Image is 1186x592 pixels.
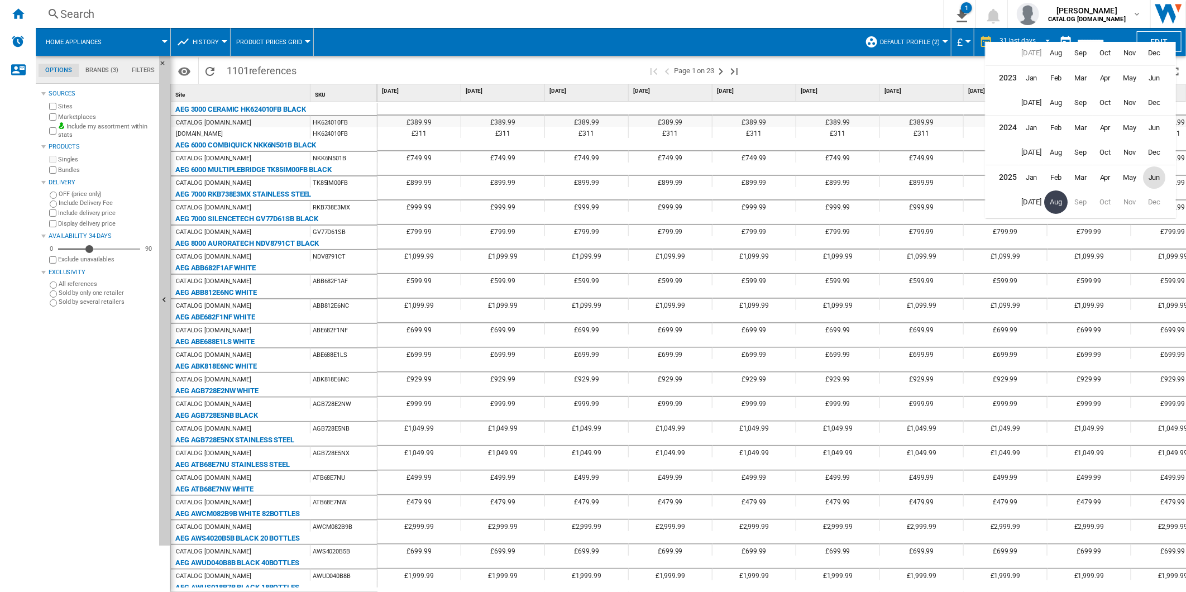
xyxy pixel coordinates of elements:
td: April 2023 [1093,66,1117,91]
td: March 2024 [1068,116,1093,141]
td: June 2025 [1142,165,1175,190]
td: June 2023 [1142,66,1175,91]
td: August 2025 [1044,190,1068,215]
td: March 2023 [1068,66,1093,91]
td: November 2024 [1117,140,1142,165]
span: Nov [1118,92,1141,114]
span: Dec [1143,42,1165,64]
span: Sep [1069,92,1092,114]
span: Dec [1143,141,1165,164]
td: November 2025 [1117,190,1142,215]
td: December 2023 [1142,90,1175,116]
span: Nov [1118,42,1141,64]
td: 2025 [986,165,1019,190]
span: Apr [1094,166,1116,189]
span: Oct [1094,42,1116,64]
span: May [1118,117,1141,139]
td: September 2023 [1068,90,1093,116]
td: August 2023 [1044,90,1068,116]
span: Jan [1020,67,1042,89]
span: Feb [1045,67,1067,89]
span: Dec [1143,92,1165,114]
span: Jun [1143,67,1165,89]
span: May [1118,166,1141,189]
td: 2023 [986,66,1019,91]
td: December 2025 [1142,190,1175,215]
td: May 2023 [1117,66,1142,91]
span: [DATE] [1020,141,1042,164]
span: Aug [1045,141,1067,164]
td: January 2024 [1019,116,1044,141]
span: Jun [1143,117,1165,139]
td: July 2022 [1019,41,1044,66]
span: Sep [1069,141,1092,164]
td: October 2023 [1093,90,1117,116]
span: Jun [1143,166,1165,189]
span: Mar [1069,117,1092,139]
span: Jan [1020,117,1042,139]
span: Jan [1020,166,1042,189]
td: January 2025 [1019,165,1044,190]
td: September 2025 [1068,190,1093,215]
td: February 2023 [1044,66,1068,91]
md-calendar: Calendar [986,42,1175,217]
span: Apr [1094,67,1116,89]
td: March 2025 [1068,165,1093,190]
td: August 2024 [1044,140,1068,165]
td: July 2023 [1019,90,1044,116]
span: Mar [1069,166,1092,189]
span: Nov [1118,141,1141,164]
td: September 2024 [1068,140,1093,165]
td: November 2023 [1117,90,1142,116]
td: 2024 [986,116,1019,141]
span: Aug [1045,92,1067,114]
td: October 2024 [1093,140,1117,165]
span: Feb [1045,117,1067,139]
td: September 2022 [1068,41,1093,66]
td: June 2024 [1142,116,1175,141]
span: [DATE] [1020,92,1042,114]
td: August 2022 [1044,41,1068,66]
span: Aug [1045,42,1067,64]
td: April 2024 [1093,116,1117,141]
span: Aug [1044,190,1068,214]
td: May 2025 [1117,165,1142,190]
td: November 2022 [1117,41,1142,66]
td: October 2025 [1093,190,1117,215]
td: December 2024 [1142,140,1175,165]
td: July 2025 [1019,190,1044,215]
span: Feb [1045,166,1067,189]
td: January 2023 [1019,66,1044,91]
span: [DATE] [1020,191,1042,213]
span: May [1118,67,1141,89]
td: February 2024 [1044,116,1068,141]
span: Oct [1094,92,1116,114]
span: Sep [1069,42,1092,64]
td: April 2025 [1093,165,1117,190]
td: February 2025 [1044,165,1068,190]
span: Mar [1069,67,1092,89]
td: December 2022 [1142,41,1175,66]
td: May 2024 [1117,116,1142,141]
td: October 2022 [1093,41,1117,66]
span: Apr [1094,117,1116,139]
td: July 2024 [1019,140,1044,165]
span: Oct [1094,141,1116,164]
